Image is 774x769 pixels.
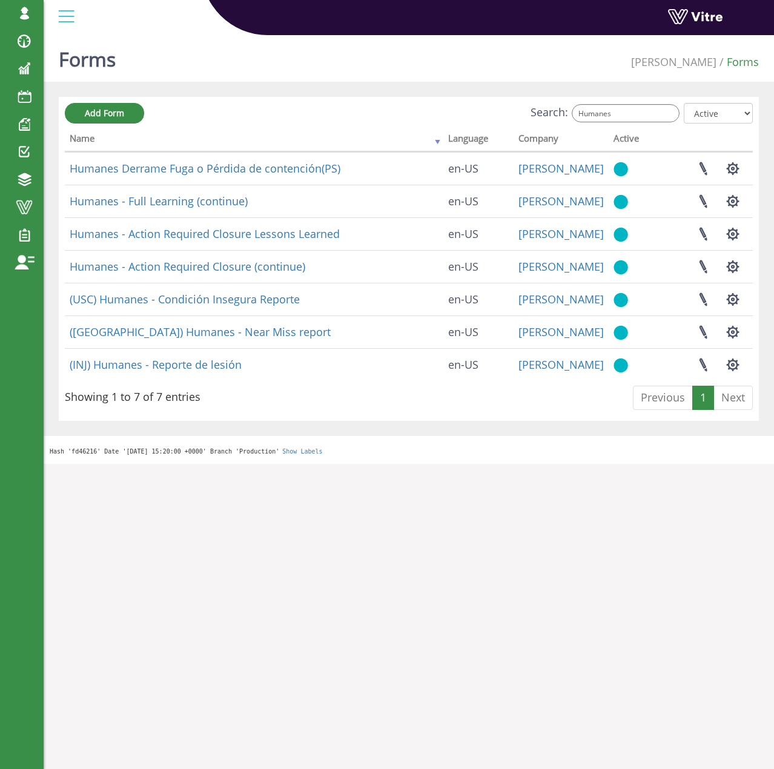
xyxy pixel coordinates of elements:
a: [PERSON_NAME] [518,357,604,372]
img: yes [614,325,628,340]
a: Humanes - Action Required Closure Lessons Learned [70,226,340,241]
th: Company [514,129,609,152]
td: en-US [443,348,514,381]
a: [PERSON_NAME] [518,325,604,339]
td: en-US [443,217,514,250]
a: (INJ) Humanes - Reporte de lesión [70,357,242,372]
img: yes [614,227,628,242]
a: Humanes Derrame Fuga o Pérdida de contención(PS) [70,161,340,176]
td: en-US [443,185,514,217]
img: yes [614,358,628,373]
td: en-US [443,283,514,315]
h1: Forms [59,30,116,82]
th: Name: activate to sort column ascending [65,129,443,152]
td: en-US [443,315,514,348]
span: Add Form [85,107,124,119]
input: Search: [572,104,680,122]
a: [PERSON_NAME] [518,194,604,208]
td: en-US [443,250,514,283]
td: en-US [443,152,514,185]
img: yes [614,292,628,308]
th: Active [609,129,657,152]
span: Hash 'fd46216' Date '[DATE] 15:20:00 +0000' Branch 'Production' [50,448,279,455]
label: Search: [531,104,680,122]
a: Add Form [65,103,144,124]
div: Showing 1 to 7 of 7 entries [65,384,200,405]
a: Humanes - Full Learning (continue) [70,194,248,208]
a: [PERSON_NAME] [518,226,604,241]
img: yes [614,194,628,210]
a: Previous [633,386,693,410]
a: [PERSON_NAME] [518,292,604,306]
a: Humanes - Action Required Closure (continue) [70,259,305,274]
a: [PERSON_NAME] [631,54,716,69]
img: yes [614,260,628,275]
li: Forms [716,54,759,70]
a: Show Labels [282,448,322,455]
a: ([GEOGRAPHIC_DATA]) Humanes - Near Miss report [70,325,331,339]
a: Next [713,386,753,410]
a: (USC) Humanes - Condición Insegura Reporte [70,292,300,306]
th: Language [443,129,514,152]
a: 1 [692,386,714,410]
img: yes [614,162,628,177]
a: [PERSON_NAME] [518,259,604,274]
a: [PERSON_NAME] [518,161,604,176]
